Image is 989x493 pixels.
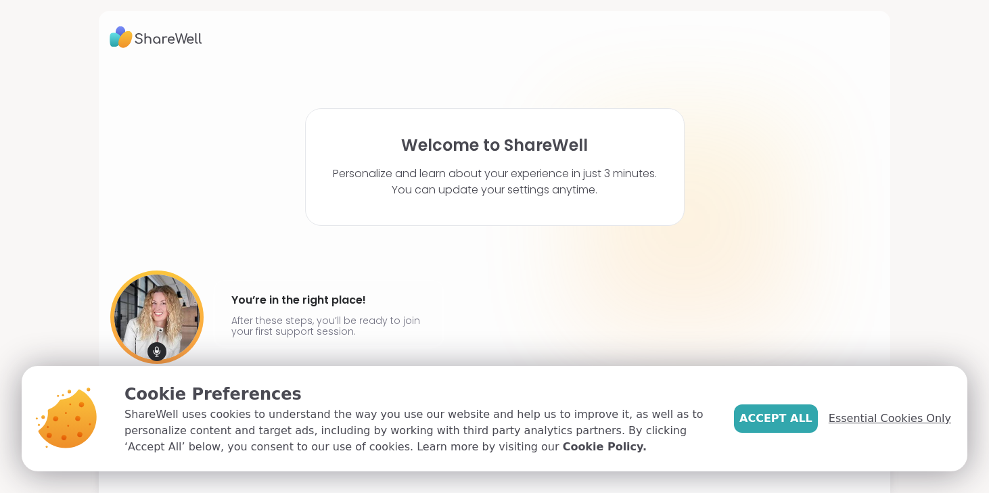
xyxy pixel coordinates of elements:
p: ShareWell uses cookies to understand the way you use our website and help us to improve it, as we... [124,406,712,455]
span: Accept All [739,410,812,427]
a: Cookie Policy. [563,439,647,455]
span: Essential Cookies Only [829,410,951,427]
h4: You’re in the right place! [231,289,426,311]
p: After these steps, you’ll be ready to join your first support session. [231,315,426,337]
p: Cookie Preferences [124,382,712,406]
button: Accept All [734,404,818,433]
img: mic icon [147,342,166,361]
h1: Welcome to ShareWell [401,136,588,155]
p: Personalize and learn about your experience in just 3 minutes. You can update your settings anytime. [333,166,657,198]
img: User image [110,271,204,364]
img: ShareWell Logo [110,22,202,53]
